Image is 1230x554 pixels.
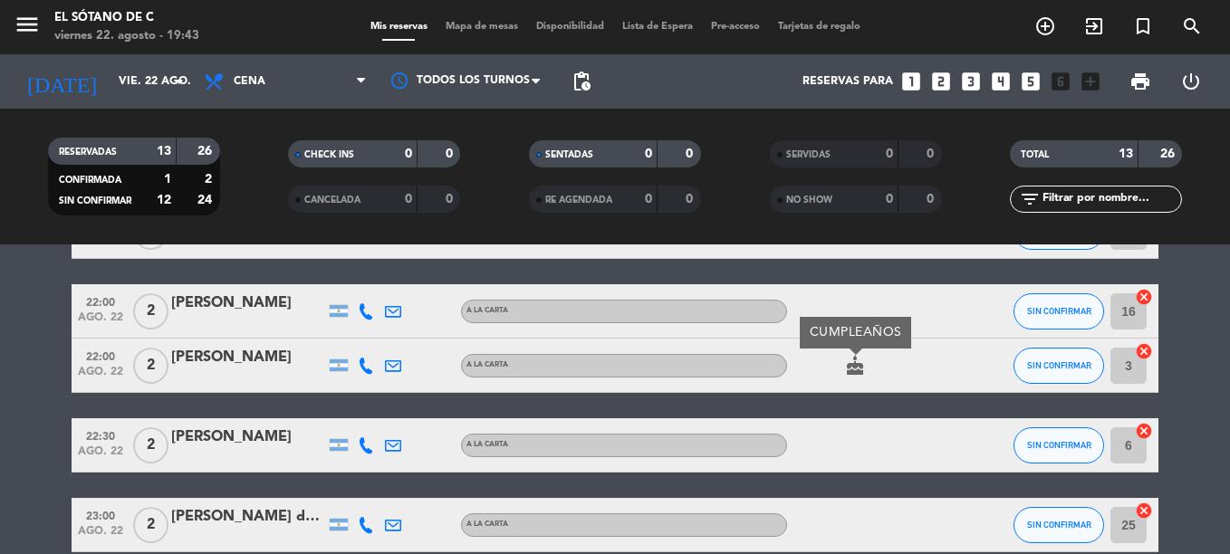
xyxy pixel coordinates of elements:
span: SIN CONFIRMAR [1027,360,1091,370]
strong: 0 [886,148,893,160]
i: menu [14,11,41,38]
strong: 0 [446,193,456,205]
span: SENTADAS [545,150,593,159]
span: TOTAL [1021,150,1049,159]
strong: 26 [1160,148,1178,160]
strong: 12 [157,194,171,206]
span: 2 [133,507,168,543]
span: RESERVADAS [59,148,117,157]
span: ago. 22 [78,445,123,466]
span: 22:00 [78,291,123,311]
div: LOG OUT [1166,54,1216,109]
i: looks_3 [959,70,983,93]
i: looks_5 [1019,70,1043,93]
strong: 0 [927,193,937,205]
span: print [1129,71,1151,92]
i: looks_one [899,70,923,93]
span: Mapa de mesas [437,22,527,32]
span: Pre-acceso [702,22,769,32]
i: cancel [1135,422,1153,440]
span: Disponibilidad [527,22,613,32]
span: Mis reservas [361,22,437,32]
div: [PERSON_NAME] [171,291,325,315]
span: A LA CARTA [466,307,508,314]
i: looks_4 [989,70,1013,93]
strong: 0 [686,148,697,160]
i: looks_6 [1049,70,1072,93]
i: cancel [1135,501,1153,520]
i: filter_list [1019,188,1041,210]
i: cancel [1135,288,1153,306]
div: [PERSON_NAME] [171,346,325,369]
span: ago. 22 [78,311,123,332]
i: turned_in_not [1132,15,1154,37]
strong: 13 [1119,148,1133,160]
span: 22:00 [78,345,123,366]
span: 22:30 [78,425,123,445]
button: SIN CONFIRMAR [1014,507,1104,543]
span: 2 [133,348,168,384]
span: Cena [234,75,265,88]
span: CANCELADA [304,196,360,205]
strong: 24 [197,194,216,206]
span: SIN CONFIRMAR [1027,520,1091,530]
span: CONFIRMADA [59,176,121,185]
strong: 0 [927,148,937,160]
i: cancel [1135,342,1153,360]
span: RE AGENDADA [545,196,612,205]
span: SIN CONFIRMAR [1027,440,1091,450]
span: CHECK INS [304,150,354,159]
div: viernes 22. agosto - 19:43 [54,27,199,45]
strong: 13 [157,145,171,158]
span: A LA CARTA [466,361,508,368]
strong: 1 [164,173,171,186]
strong: 0 [645,193,652,205]
span: 23:00 [78,504,123,525]
strong: 2 [205,173,216,186]
div: [PERSON_NAME] [171,425,325,449]
strong: 0 [645,148,652,160]
span: SERVIDAS [786,150,831,159]
strong: 0 [446,148,456,160]
strong: 0 [686,193,697,205]
button: SIN CONFIRMAR [1014,427,1104,463]
span: Reservas para [802,75,893,88]
span: ago. 22 [78,366,123,387]
span: NO SHOW [786,196,832,205]
i: cake [844,355,866,377]
span: 2 [133,293,168,330]
i: add_circle_outline [1034,15,1056,37]
span: A LA CARTA [466,521,508,528]
i: looks_two [929,70,953,93]
i: search [1181,15,1203,37]
span: pending_actions [571,71,592,92]
input: Filtrar por nombre... [1041,189,1181,209]
span: Tarjetas de regalo [769,22,870,32]
strong: 0 [886,193,893,205]
span: SIN CONFIRMAR [1027,306,1091,316]
span: Lista de Espera [613,22,702,32]
strong: 0 [405,193,412,205]
strong: 26 [197,145,216,158]
button: SIN CONFIRMAR [1014,348,1104,384]
strong: 0 [405,148,412,160]
i: power_settings_new [1180,71,1202,92]
div: El Sótano de C [54,9,199,27]
div: [PERSON_NAME] de la [PERSON_NAME] [171,505,325,529]
span: ago. 22 [78,525,123,546]
button: SIN CONFIRMAR [1014,293,1104,330]
div: CUMPLEAÑOS [800,317,911,349]
i: exit_to_app [1083,15,1105,37]
span: 2 [133,427,168,463]
span: A LA CARTA [466,441,508,448]
span: SIN CONFIRMAR [59,196,131,205]
i: arrow_drop_down [168,71,190,92]
i: add_box [1079,70,1102,93]
i: [DATE] [14,62,110,101]
button: menu [14,11,41,44]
